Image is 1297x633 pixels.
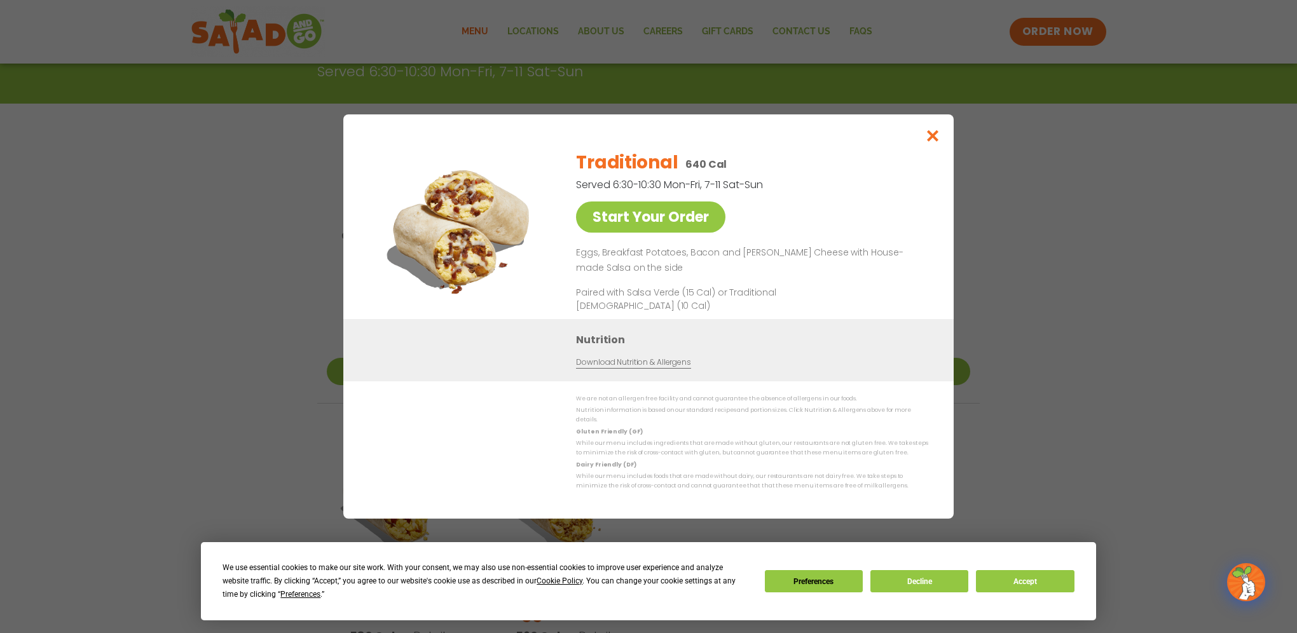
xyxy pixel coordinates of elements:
p: While our menu includes ingredients that are made without gluten, our restaurants are not gluten ... [576,439,928,458]
p: Paired with Salsa Verde (15 Cal) or Traditional [DEMOGRAPHIC_DATA] (10 Cal) [576,286,811,313]
div: We use essential cookies to make our site work. With your consent, we may also use non-essential ... [223,561,749,601]
a: Download Nutrition & Allergens [576,357,690,369]
strong: Gluten Friendly (GF) [576,428,642,435]
img: wpChatIcon [1228,564,1264,600]
span: Preferences [280,590,320,599]
strong: Dairy Friendly (DF) [576,461,636,468]
div: Cookie Consent Prompt [201,542,1096,620]
button: Accept [976,570,1074,592]
p: Served 6:30-10:30 Mon-Fri, 7-11 Sat-Sun [576,177,862,193]
img: Featured product photo for Traditional [372,140,550,318]
p: We are not an allergen free facility and cannot guarantee the absence of allergens in our foods. [576,394,928,404]
a: Start Your Order [576,201,725,233]
p: 640 Cal [685,156,727,172]
button: Decline [870,570,968,592]
h2: Traditional [576,149,678,176]
p: Nutrition information is based on our standard recipes and portion sizes. Click Nutrition & Aller... [576,405,928,425]
p: While our menu includes foods that are made without dairy, our restaurants are not dairy free. We... [576,472,928,491]
span: Cookie Policy [537,576,582,585]
button: Preferences [765,570,863,592]
button: Close modal [912,114,954,157]
h3: Nutrition [576,332,935,348]
p: Eggs, Breakfast Potatoes, Bacon and [PERSON_NAME] Cheese with House-made Salsa on the side [576,245,923,276]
